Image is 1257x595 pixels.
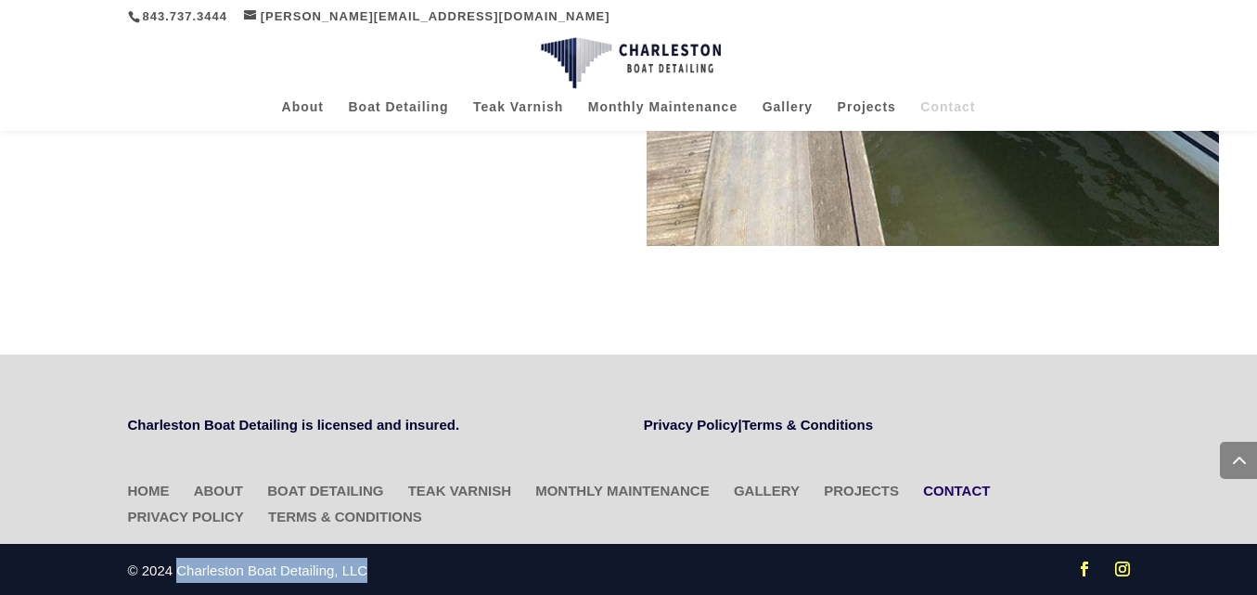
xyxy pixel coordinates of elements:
a: Privacy Policy [644,417,738,433]
a: Boat Detailing [348,100,448,131]
a: Privacy Policy [128,509,244,524]
a: [PERSON_NAME][EMAIL_ADDRESS][DOMAIN_NAME] [244,9,610,23]
a: Contact [923,483,990,498]
a: Gallery [734,483,800,498]
a: About [194,483,243,498]
a: Terms & Conditions [268,509,422,524]
a: Teak Varnish [408,483,511,498]
a: Gallery [763,100,813,131]
a: Monthly Maintenance [535,483,710,498]
a: About [282,100,324,131]
strong: Charleston Boat Detailing is licensed and insured. [128,417,460,433]
a: Projects [838,100,896,131]
a: Boat Detailing [267,483,383,498]
strong: | [644,417,873,433]
a: Teak Varnish [473,100,563,131]
a: Home [128,483,170,498]
a: Monthly Maintenance [588,100,738,131]
div: © 2024 Charleston Boat Detailing, LLC [128,558,368,592]
a: 843.737.3444 [143,9,228,23]
a: Contact [920,100,975,131]
a: Projects [824,483,899,498]
img: Charleston Boat Detailing [541,37,721,89]
a: Terms & Conditions [742,417,873,433]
